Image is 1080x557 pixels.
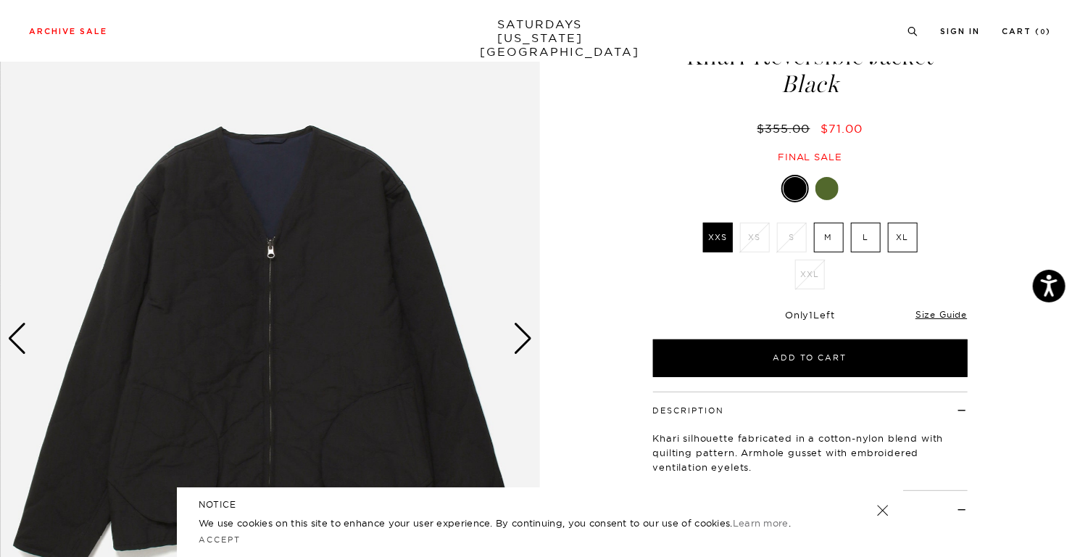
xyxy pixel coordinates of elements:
del: $355.00 [757,121,816,136]
label: M [814,223,844,252]
a: Accept [199,535,241,545]
span: 1 [810,309,814,321]
a: Learn more [733,517,789,529]
span: $71.00 [821,121,863,136]
a: SATURDAYS[US_STATE][GEOGRAPHIC_DATA] [481,17,600,59]
a: Sign In [940,28,980,36]
h1: Khari Reversible Jacket [651,45,970,96]
a: Cart (0) [1002,28,1051,36]
div: Final sale [651,151,970,163]
div: Only Left [653,309,968,321]
h5: NOTICE [199,498,881,511]
a: Archive Sale [29,28,107,36]
label: XL [888,223,918,252]
div: Previous slide [7,323,27,355]
label: L [851,223,881,252]
p: We use cookies on this site to enhance your user experience. By continuing, you consent to our us... [199,516,830,530]
small: 0 [1040,29,1046,36]
button: Add to Cart [653,339,968,377]
a: Size Guide [915,309,967,320]
span: Black [651,73,970,96]
button: Description [653,407,725,415]
label: XXS [703,223,733,252]
p: Khari silhouette fabricated in a cotton-nylon blend with quilting pattern. Armhole gusset with em... [653,431,968,474]
div: Next slide [513,323,533,355]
